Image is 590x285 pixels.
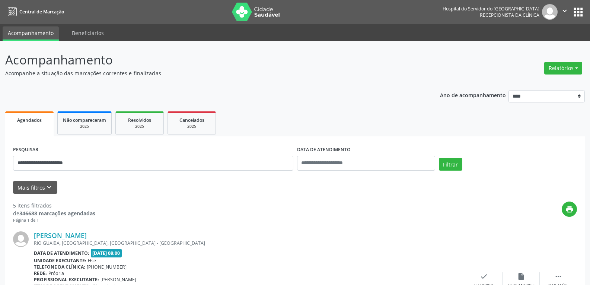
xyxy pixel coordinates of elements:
span: Agendados [17,117,42,123]
button: print [562,202,577,217]
b: Rede: [34,270,47,276]
p: Ano de acompanhamento [440,90,506,99]
b: Data de atendimento: [34,250,89,256]
span: Cancelados [179,117,204,123]
button: Filtrar [439,158,462,171]
span: Central de Marcação [19,9,64,15]
i: print [565,205,574,213]
i: keyboard_arrow_down [45,183,53,191]
i:  [561,7,569,15]
div: 2025 [121,124,158,129]
b: Profissional executante: [34,276,99,283]
strong: 346688 marcações agendadas [19,210,95,217]
button:  [558,4,572,20]
div: Hospital do Servidor do [GEOGRAPHIC_DATA] [443,6,539,12]
a: Beneficiários [67,26,109,39]
label: PESQUISAR [13,144,38,156]
button: Relatórios [544,62,582,75]
div: Página 1 de 1 [13,217,95,224]
button: Mais filtroskeyboard_arrow_down [13,181,57,194]
div: 2025 [173,124,210,129]
a: [PERSON_NAME] [34,231,87,240]
span: Hse [88,257,96,264]
button: apps [572,6,585,19]
p: Acompanhe a situação das marcações correntes e finalizadas [5,69,411,77]
img: img [542,4,558,20]
img: img [13,231,29,247]
span: [PERSON_NAME] [101,276,136,283]
a: Central de Marcação [5,6,64,18]
label: DATA DE ATENDIMENTO [297,144,351,156]
span: Recepcionista da clínica [480,12,539,18]
b: Telefone da clínica: [34,264,85,270]
div: RIO GUAIBA, [GEOGRAPHIC_DATA], [GEOGRAPHIC_DATA] - [GEOGRAPHIC_DATA] [34,240,465,246]
span: [DATE] 08:00 [91,249,122,257]
p: Acompanhamento [5,51,411,69]
div: 2025 [63,124,106,129]
b: Unidade executante: [34,257,86,264]
div: de [13,209,95,217]
span: Própria [48,270,64,276]
span: [PHONE_NUMBER] [87,264,127,270]
span: Não compareceram [63,117,106,123]
i: check [480,272,488,281]
i: insert_drive_file [517,272,525,281]
div: 5 itens filtrados [13,202,95,209]
span: Resolvidos [128,117,151,123]
i:  [554,272,562,281]
a: Acompanhamento [3,26,59,41]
